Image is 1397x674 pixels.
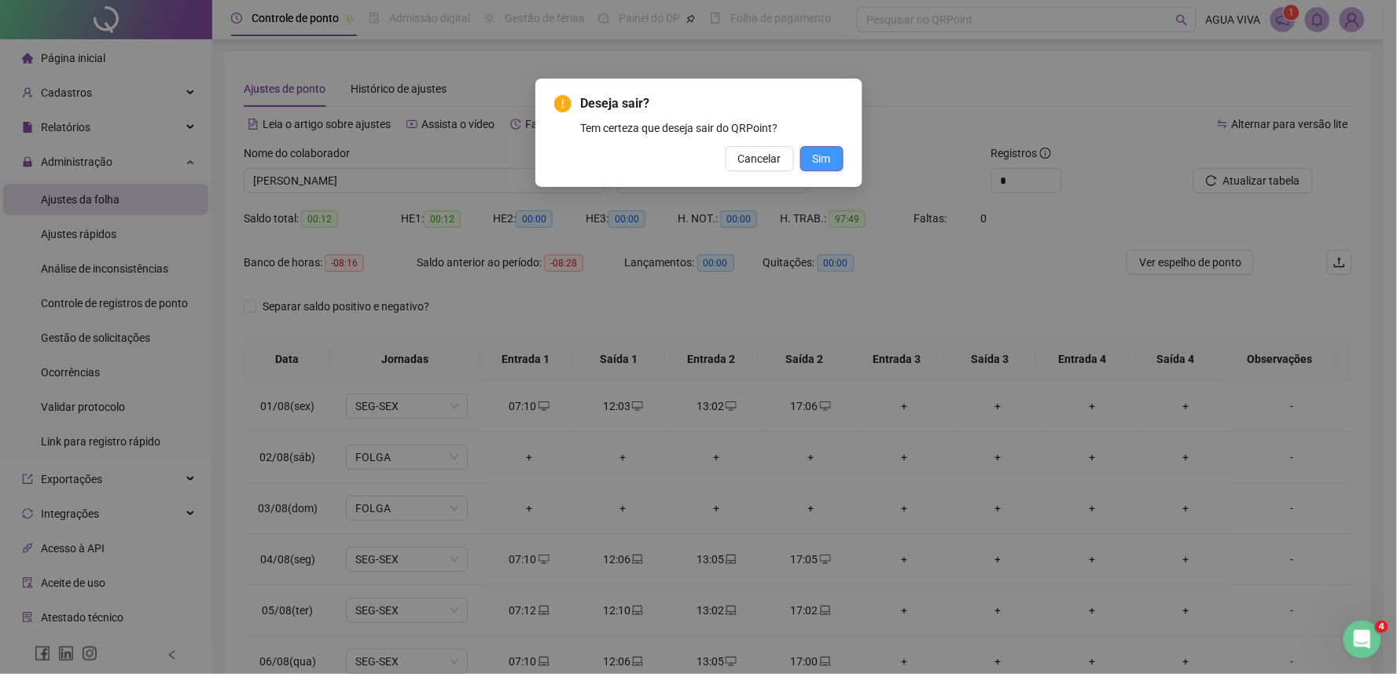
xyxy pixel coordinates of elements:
[1376,621,1388,633] span: 4
[813,150,831,167] span: Sim
[738,150,781,167] span: Cancelar
[1344,621,1381,658] iframe: Intercom live chat
[581,94,844,113] span: Deseja sair?
[800,146,844,171] button: Sim
[581,119,844,137] div: Tem certeza que deseja sair do QRPoint?
[726,146,794,171] button: Cancelar
[554,95,572,112] span: exclamation-circle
